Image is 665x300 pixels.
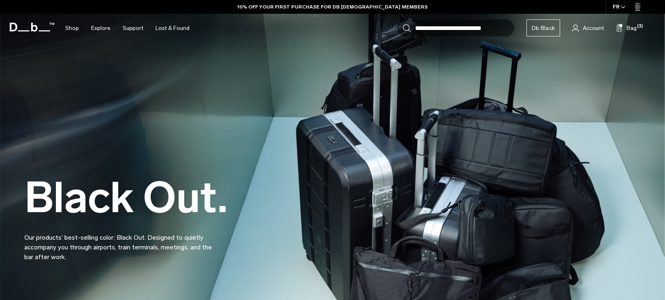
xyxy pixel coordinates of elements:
button: Bag (3) [616,23,637,33]
p: Our products’ best-selling color: Black Out. Designed to quietly accompany you through airports, ... [24,223,219,262]
a: Account [572,23,604,33]
a: Shop [65,14,79,43]
a: Support [123,14,143,43]
h2: Black Out. [24,177,228,219]
span: Account [583,24,604,32]
a: Explore [91,14,111,43]
span: (3) [637,23,643,30]
nav: Main Navigation [59,14,196,43]
a: Lost & Found [156,14,190,43]
a: 10% OFF YOUR FIRST PURCHASE FOR DB [DEMOGRAPHIC_DATA] MEMBERS [237,3,428,11]
a: Db Black [526,19,560,36]
span: Bag [627,24,637,32]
